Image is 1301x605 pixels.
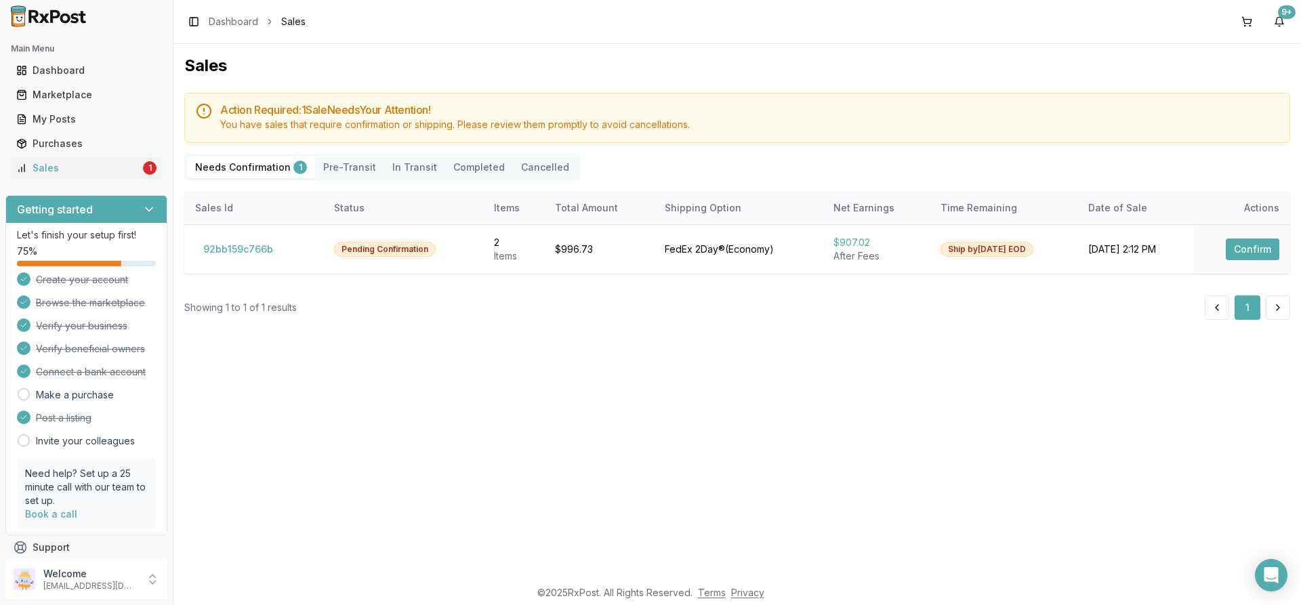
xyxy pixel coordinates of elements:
[11,156,162,180] a: Sales1
[11,83,162,107] a: Marketplace
[334,242,436,257] div: Pending Confirmation
[1255,559,1287,591] div: Open Intercom Messenger
[5,60,167,81] button: Dashboard
[654,192,823,224] th: Shipping Option
[16,137,157,150] div: Purchases
[5,108,167,130] button: My Posts
[17,201,93,217] h3: Getting started
[14,568,35,590] img: User avatar
[698,587,726,598] a: Terms
[17,245,37,258] span: 75 %
[1278,5,1296,19] div: 9+
[11,107,162,131] a: My Posts
[555,243,643,256] div: $996.73
[209,15,306,28] nav: breadcrumb
[36,411,91,425] span: Post a listing
[184,301,297,314] div: Showing 1 to 1 of 1 results
[36,296,145,310] span: Browse the marketplace
[5,5,92,27] img: RxPost Logo
[220,118,1279,131] div: You have sales that require confirmation or shipping. Please review them promptly to avoid cancel...
[43,581,138,591] p: [EMAIL_ADDRESS][DOMAIN_NAME]
[16,64,157,77] div: Dashboard
[184,192,323,224] th: Sales Id
[11,43,162,54] h2: Main Menu
[16,112,157,126] div: My Posts
[184,55,1290,77] h1: Sales
[195,238,281,260] button: 92bb159c766b
[25,467,148,507] p: Need help? Set up a 25 minute call with our team to set up.
[494,249,533,263] div: Item s
[323,192,482,224] th: Status
[209,15,258,28] a: Dashboard
[665,243,812,256] div: FedEx 2Day® ( Economy )
[930,192,1077,224] th: Time Remaining
[1077,192,1193,224] th: Date of Sale
[36,273,128,287] span: Create your account
[731,587,764,598] a: Privacy
[823,192,930,224] th: Net Earnings
[1088,243,1182,256] div: [DATE] 2:12 PM
[11,58,162,83] a: Dashboard
[36,342,145,356] span: Verify beneficial owners
[36,388,114,402] a: Make a purchase
[544,192,654,224] th: Total Amount
[1193,192,1290,224] th: Actions
[16,161,140,175] div: Sales
[315,157,384,178] button: Pre-Transit
[833,249,919,263] div: After Fees
[1268,11,1290,33] button: 9+
[833,236,919,249] div: $907.02
[494,236,533,249] div: 2
[11,131,162,156] a: Purchases
[941,242,1033,257] div: Ship by [DATE] EOD
[5,157,167,179] button: Sales1
[17,228,156,242] p: Let's finish your setup first!
[1226,238,1279,260] button: Confirm
[513,157,577,178] button: Cancelled
[5,84,167,106] button: Marketplace
[445,157,513,178] button: Completed
[187,157,315,178] button: Needs Confirmation
[5,535,167,560] button: Support
[1235,295,1260,320] button: 1
[36,434,135,448] a: Invite your colleagues
[143,161,157,175] div: 1
[36,319,127,333] span: Verify your business
[281,15,306,28] span: Sales
[5,133,167,154] button: Purchases
[43,567,138,581] p: Welcome
[220,104,1279,115] h5: Action Required: 1 Sale Need s Your Attention!
[483,192,544,224] th: Items
[16,88,157,102] div: Marketplace
[36,365,146,379] span: Connect a bank account
[25,508,77,520] a: Book a call
[293,161,307,174] div: 1
[384,157,445,178] button: In Transit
